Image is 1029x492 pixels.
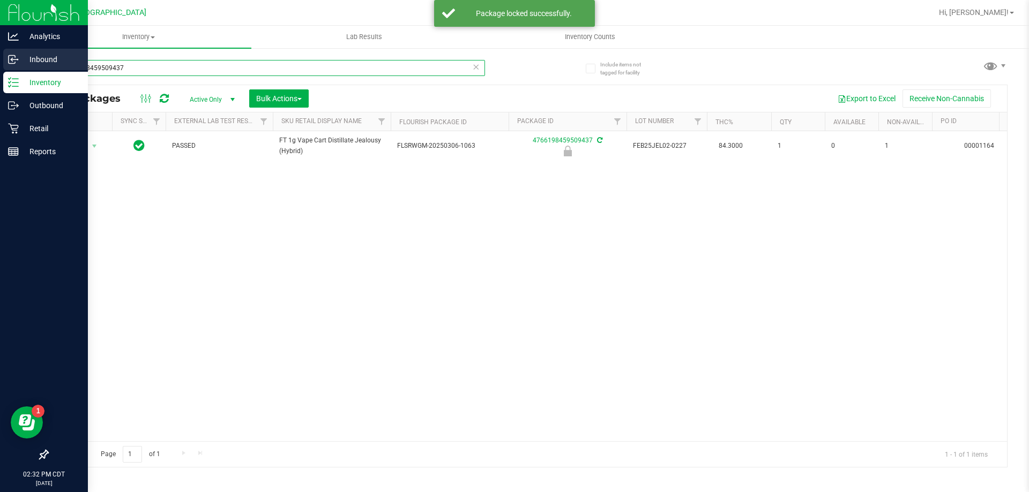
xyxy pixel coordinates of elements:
[373,112,391,131] a: Filter
[256,94,302,103] span: Bulk Actions
[550,32,630,42] span: Inventory Counts
[19,53,83,66] p: Inbound
[19,99,83,112] p: Outbound
[172,141,266,151] span: PASSED
[600,60,654,77] span: Include items not tagged for facility
[32,405,44,418] iframe: Resource center unread badge
[399,118,467,126] a: Flourish Package ID
[461,8,587,19] div: Package locked successfully.
[609,112,627,131] a: Filter
[11,406,43,438] iframe: Resource center
[8,146,19,157] inline-svg: Reports
[595,137,602,144] span: Sync from Compliance System
[533,137,593,144] a: 4766198459509437
[633,141,700,151] span: FEB25JEL02-0227
[123,446,142,463] input: 1
[8,54,19,65] inline-svg: Inbound
[121,117,162,125] a: Sync Status
[507,146,628,156] div: Quarantine
[780,118,792,126] a: Qty
[56,93,131,104] span: All Packages
[279,135,384,156] span: FT 1g Vape Cart Distillate Jealousy (Hybrid)
[88,139,101,154] span: select
[251,26,477,48] a: Lab Results
[964,142,994,149] a: 00001164
[887,118,935,126] a: Non-Available
[936,446,996,462] span: 1 - 1 of 1 items
[778,141,818,151] span: 1
[715,118,733,126] a: THC%
[255,112,273,131] a: Filter
[26,26,251,48] a: Inventory
[831,141,872,151] span: 0
[332,32,397,42] span: Lab Results
[885,141,926,151] span: 1
[8,123,19,134] inline-svg: Retail
[19,145,83,158] p: Reports
[939,8,1009,17] span: Hi, [PERSON_NAME]!
[133,138,145,153] span: In Sync
[19,30,83,43] p: Analytics
[5,479,83,487] p: [DATE]
[477,26,703,48] a: Inventory Counts
[833,118,866,126] a: Available
[8,77,19,88] inline-svg: Inventory
[26,32,251,42] span: Inventory
[19,76,83,89] p: Inventory
[19,122,83,135] p: Retail
[249,89,309,108] button: Bulk Actions
[47,60,485,76] input: Search Package ID, Item Name, SKU, Lot or Part Number...
[281,117,362,125] a: Sku Retail Display Name
[635,117,674,125] a: Lot Number
[8,31,19,42] inline-svg: Analytics
[397,141,502,151] span: FLSRWGM-20250306-1063
[831,89,903,108] button: Export to Excel
[148,112,166,131] a: Filter
[5,470,83,479] p: 02:32 PM CDT
[174,117,258,125] a: External Lab Test Result
[941,117,957,125] a: PO ID
[73,8,146,17] span: [GEOGRAPHIC_DATA]
[713,138,748,154] span: 84.3000
[689,112,707,131] a: Filter
[517,117,554,125] a: Package ID
[903,89,991,108] button: Receive Non-Cannabis
[92,446,169,463] span: Page of 1
[8,100,19,111] inline-svg: Outbound
[472,60,480,74] span: Clear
